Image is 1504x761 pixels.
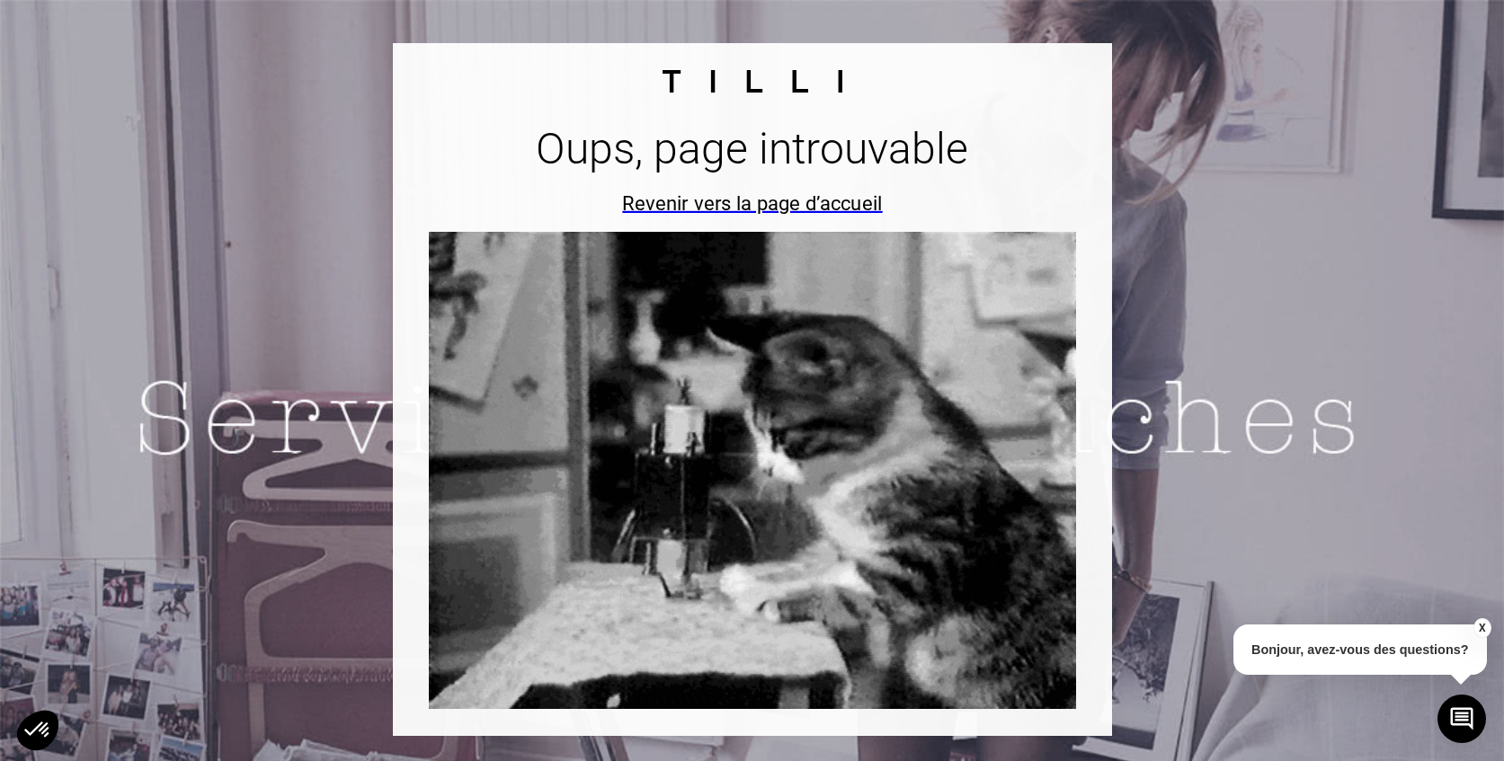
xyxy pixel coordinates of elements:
[429,232,1076,709] img: cat sewing
[1233,624,1487,675] p: Bonjour, avez-vous des questions?
[429,192,1076,214] a: Revenir vers la page d’accueil
[416,191,1089,215] div: Revenir vers la page d’accueil
[1473,618,1491,638] button: X
[429,123,1076,174] h1: Oups, page introuvable
[663,70,842,93] img: svg+xml;base64,PHN2ZyBpZD0iQ2FscXVlXzEiIGRhdGEtbmFtZT0iQ2FscXVlIDEiIHhtbG5zPSJodHRwOi8vd3d3LnczLm...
